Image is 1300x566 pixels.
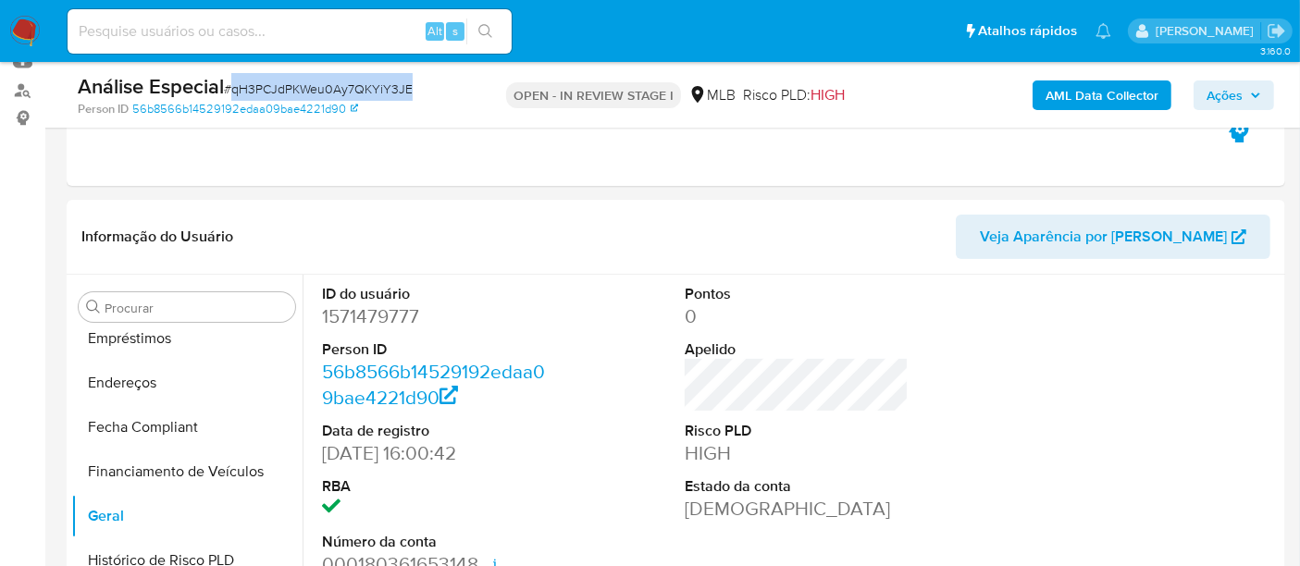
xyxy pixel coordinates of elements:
[743,85,845,105] span: Risco PLD:
[506,82,681,108] p: OPEN - IN REVIEW STAGE I
[685,496,909,522] dd: [DEMOGRAPHIC_DATA]
[132,101,358,117] a: 56b8566b14529192edaa09bae4221d90
[1046,80,1158,110] b: AML Data Collector
[78,71,224,101] b: Análise Especial
[322,440,546,466] dd: [DATE] 16:00:42
[322,532,546,552] dt: Número da conta
[685,421,909,441] dt: Risco PLD
[980,215,1227,259] span: Veja Aparência por [PERSON_NAME]
[685,440,909,466] dd: HIGH
[1260,43,1291,58] span: 3.160.0
[1194,80,1274,110] button: Ações
[322,476,546,497] dt: RBA
[1033,80,1171,110] button: AML Data Collector
[322,284,546,304] dt: ID do usuário
[1267,21,1286,41] a: Sair
[322,339,546,360] dt: Person ID
[68,19,512,43] input: Pesquise usuários ou casos...
[1207,80,1243,110] span: Ações
[685,284,909,304] dt: Pontos
[71,494,303,538] button: Geral
[956,215,1270,259] button: Veja Aparência por [PERSON_NAME]
[688,85,736,105] div: MLB
[71,405,303,449] button: Fecha Compliant
[1096,23,1111,39] a: Notificações
[71,316,303,361] button: Empréstimos
[322,358,545,411] a: 56b8566b14529192edaa09bae4221d90
[81,228,233,246] h1: Informação do Usuário
[685,303,909,329] dd: 0
[105,300,288,316] input: Procurar
[685,476,909,497] dt: Estado da conta
[78,101,129,117] b: Person ID
[86,300,101,314] button: Procurar
[322,421,546,441] dt: Data de registro
[71,361,303,405] button: Endereços
[978,21,1077,41] span: Atalhos rápidos
[427,22,442,40] span: Alt
[685,339,909,360] dt: Apelido
[466,18,504,44] button: search-icon
[224,80,413,98] span: # qH3PCJdPKWeu0Ay7QKYiY3JE
[322,303,546,329] dd: 1571479777
[1156,22,1260,40] p: laisa.felismino@mercadolivre.com
[452,22,458,40] span: s
[811,84,845,105] span: HIGH
[71,449,303,494] button: Financiamento de Veículos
